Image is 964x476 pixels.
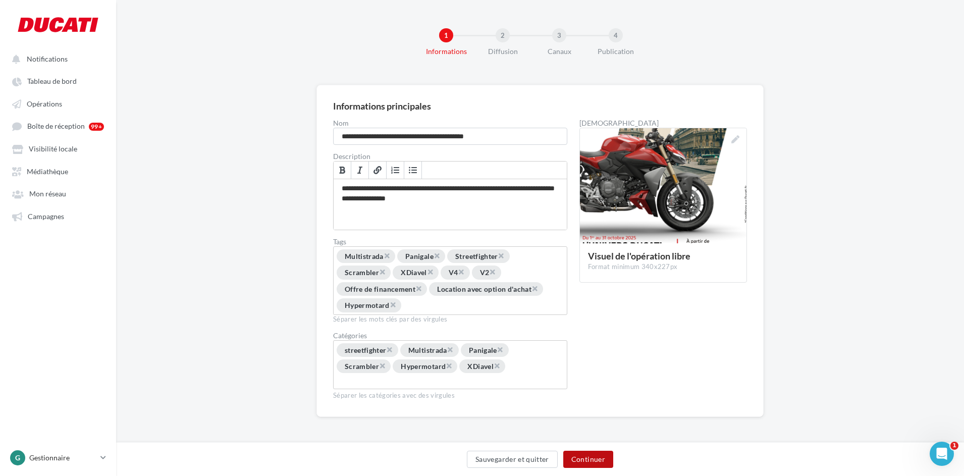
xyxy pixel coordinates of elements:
[490,267,496,277] span: ×
[351,162,369,179] a: Italic (Ctrl+I)
[950,442,958,450] span: 1
[458,267,464,277] span: ×
[345,269,379,277] span: Scrambler
[333,153,567,160] label: Description
[333,315,567,324] div: Séparer les mots clés par des virgules
[27,122,85,131] span: Boîte de réception
[6,139,110,157] a: Visibilité locale
[387,162,404,179] a: Insert/Remove Numbered List
[480,269,490,277] span: V2
[6,94,110,113] a: Opérations
[27,167,68,176] span: Médiathèque
[345,285,415,293] span: Offre de financement
[447,345,453,354] span: ×
[333,332,567,339] div: Catégories
[345,252,384,260] span: Multistrada
[588,251,738,260] div: Visuel de l'opération libre
[345,346,387,354] span: streetfighter
[437,285,531,293] span: Location avec option d'achat
[29,453,96,463] p: Gestionnaire
[28,212,64,221] span: Campagnes
[414,46,478,57] div: Informations
[334,179,567,230] div: Permet de préciser les enjeux de la campagne à vos affiliés
[404,162,422,179] a: Insert/Remove Bulleted List
[6,207,110,225] a: Campagnes
[434,251,440,260] span: ×
[390,300,396,309] span: ×
[408,346,447,354] span: Multistrada
[427,267,433,277] span: ×
[333,120,567,127] label: Nom
[401,269,426,277] span: XDiavel
[579,120,747,127] div: [DEMOGRAPHIC_DATA]
[6,49,106,68] button: Notifications
[89,123,104,131] div: 99+
[496,28,510,42] div: 2
[333,389,567,400] div: Séparer les catégories avec des virgules
[563,451,613,468] button: Continuer
[455,252,498,260] span: Streetfighter
[334,162,351,179] a: Bold (Ctrl+B)
[379,361,385,371] span: ×
[27,55,68,63] span: Notifications
[588,262,738,272] div: Format minimum 340x227px
[6,117,110,135] a: Boîte de réception 99+
[402,300,477,312] input: Permet aux affiliés de trouver l'opération libre plus facilement
[498,251,504,260] span: ×
[387,345,393,354] span: ×
[29,145,77,153] span: Visibilité locale
[497,345,503,354] span: ×
[29,190,66,198] span: Mon réseau
[384,251,390,260] span: ×
[439,28,453,42] div: 1
[446,361,452,371] span: ×
[415,284,421,293] span: ×
[336,375,411,387] input: Choisissez une catégorie
[6,184,110,202] a: Mon réseau
[470,46,535,57] div: Diffusion
[449,269,458,277] span: V4
[6,162,110,180] a: Médiathèque
[467,451,558,468] button: Sauvegarder et quitter
[345,362,379,371] span: Scrambler
[531,284,538,293] span: ×
[494,361,500,371] span: ×
[405,252,434,260] span: Panigale
[552,28,566,42] div: 3
[6,72,110,90] a: Tableau de bord
[15,453,20,463] span: G
[379,267,385,277] span: ×
[469,346,497,354] span: Panigale
[333,101,431,111] div: Informations principales
[345,301,390,310] span: Hypermotard
[401,362,446,371] span: Hypermotard
[369,162,387,179] a: Link
[609,28,623,42] div: 4
[27,99,62,108] span: Opérations
[8,448,108,467] a: G Gestionnaire
[333,340,567,389] div: Choisissez une catégorie
[930,442,954,466] iframe: Intercom live chat
[527,46,592,57] div: Canaux
[27,77,77,86] span: Tableau de bord
[583,46,648,57] div: Publication
[333,246,567,315] div: Permet aux affiliés de trouver l'opération libre plus facilement
[467,362,493,371] span: XDiavel
[333,238,567,245] label: Tags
